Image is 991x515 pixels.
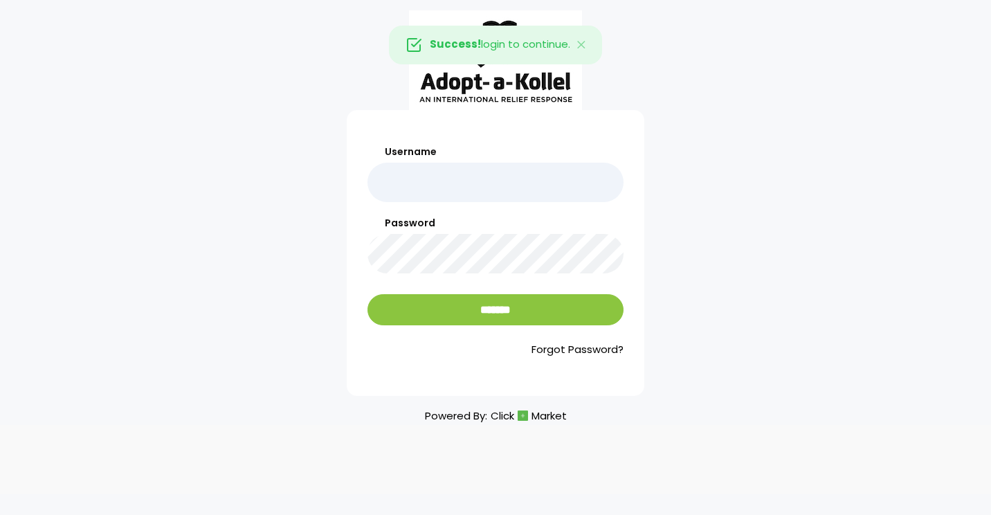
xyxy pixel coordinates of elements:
img: cm_icon.png [518,410,528,421]
a: Forgot Password? [367,342,624,358]
label: Password [367,216,624,231]
p: Powered By: [425,406,567,425]
button: Close [562,26,602,64]
a: ClickMarket [491,406,567,425]
img: aak_logo_sm.jpeg [409,10,582,110]
strong: Success! [430,37,481,51]
label: Username [367,145,624,159]
div: login to continue. [389,26,602,64]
